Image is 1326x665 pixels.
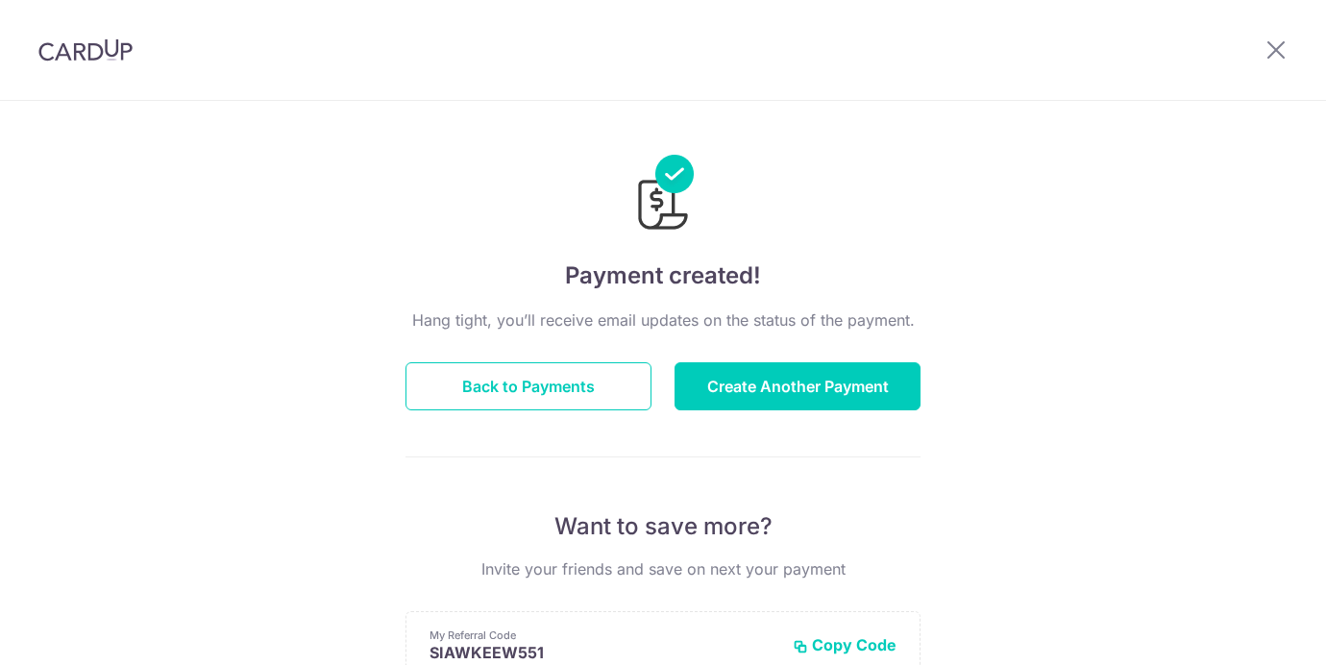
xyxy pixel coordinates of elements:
h4: Payment created! [405,259,921,293]
p: Want to save more? [405,511,921,542]
p: SIAWKEEW551 [430,643,777,662]
button: Create Another Payment [675,362,921,410]
button: Copy Code [793,635,896,654]
button: Back to Payments [405,362,651,410]
img: Payments [632,155,694,235]
p: My Referral Code [430,628,777,643]
p: Invite your friends and save on next your payment [405,557,921,580]
img: CardUp [38,38,133,62]
p: Hang tight, you’ll receive email updates on the status of the payment. [405,308,921,332]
